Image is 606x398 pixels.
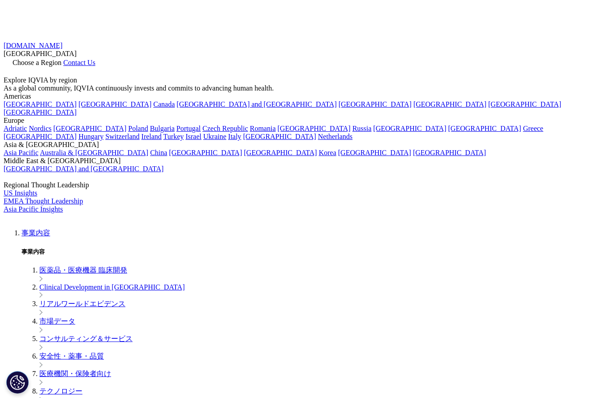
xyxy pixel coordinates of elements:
[243,133,316,140] a: [GEOGRAPHIC_DATA]
[4,165,163,173] a: [GEOGRAPHIC_DATA] and [GEOGRAPHIC_DATA]
[4,108,77,116] a: [GEOGRAPHIC_DATA]
[142,133,162,140] a: Ireland
[13,59,61,66] span: Choose a Region
[153,100,175,108] a: Canada
[339,100,412,108] a: [GEOGRAPHIC_DATA]
[413,100,486,108] a: [GEOGRAPHIC_DATA]
[4,84,602,92] div: As a global community, IQVIA continuously invests and commits to advancing human health.
[4,181,602,189] div: Regional Thought Leadership
[319,149,336,156] a: Korea
[523,125,543,132] a: Greece
[4,149,39,156] a: Asia Pacific
[413,149,486,156] a: [GEOGRAPHIC_DATA]
[203,133,227,140] a: Ukraine
[150,125,175,132] a: Bulgaria
[39,317,75,325] a: 市場データ
[39,283,185,291] a: Clinical Development in [GEOGRAPHIC_DATA]
[352,125,372,132] a: Russia
[4,197,83,205] a: EMEA Thought Leadership
[448,125,521,132] a: [GEOGRAPHIC_DATA]
[4,189,37,197] a: US Insights
[163,133,184,140] a: Turkey
[39,300,125,307] a: リアルワールドエビデンス
[176,100,336,108] a: [GEOGRAPHIC_DATA] and [GEOGRAPHIC_DATA]
[21,229,50,237] a: 事業内容
[105,133,139,140] a: Switzerland
[278,125,351,132] a: [GEOGRAPHIC_DATA]
[39,352,104,360] a: 安全性・薬事・品質
[228,133,241,140] a: Italy
[338,149,411,156] a: [GEOGRAPHIC_DATA]
[244,149,317,156] a: [GEOGRAPHIC_DATA]
[29,125,52,132] a: Nordics
[40,149,148,156] a: Australia & [GEOGRAPHIC_DATA]
[4,141,602,149] div: Asia & [GEOGRAPHIC_DATA]
[4,50,602,58] div: [GEOGRAPHIC_DATA]
[63,59,95,66] a: Contact Us
[4,133,77,140] a: [GEOGRAPHIC_DATA]
[176,125,201,132] a: Portugal
[169,149,242,156] a: [GEOGRAPHIC_DATA]
[21,248,602,256] h5: 事業内容
[53,125,126,132] a: [GEOGRAPHIC_DATA]
[488,100,561,108] a: [GEOGRAPHIC_DATA]
[4,42,63,49] a: [DOMAIN_NAME]
[78,100,151,108] a: [GEOGRAPHIC_DATA]
[185,133,202,140] a: Israel
[318,133,352,140] a: Netherlands
[202,125,248,132] a: Czech Republic
[4,117,602,125] div: Europe
[6,371,29,394] button: Cookie 設定
[250,125,276,132] a: Romania
[373,125,446,132] a: [GEOGRAPHIC_DATA]
[78,133,103,140] a: Hungary
[4,76,602,84] div: Explore IQVIA by region
[4,100,77,108] a: [GEOGRAPHIC_DATA]
[150,149,167,156] a: China
[4,205,63,213] a: Asia Pacific Insights
[4,125,27,132] a: Adriatic
[39,266,127,274] a: 医薬品・医療機器 臨床開発
[39,370,111,377] a: 医療機関・保険者向け
[39,387,82,395] a: テクノロジー
[4,157,602,165] div: Middle East & [GEOGRAPHIC_DATA]
[4,92,602,100] div: Americas
[128,125,148,132] a: Poland
[39,335,133,342] a: コンサルティング＆サービス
